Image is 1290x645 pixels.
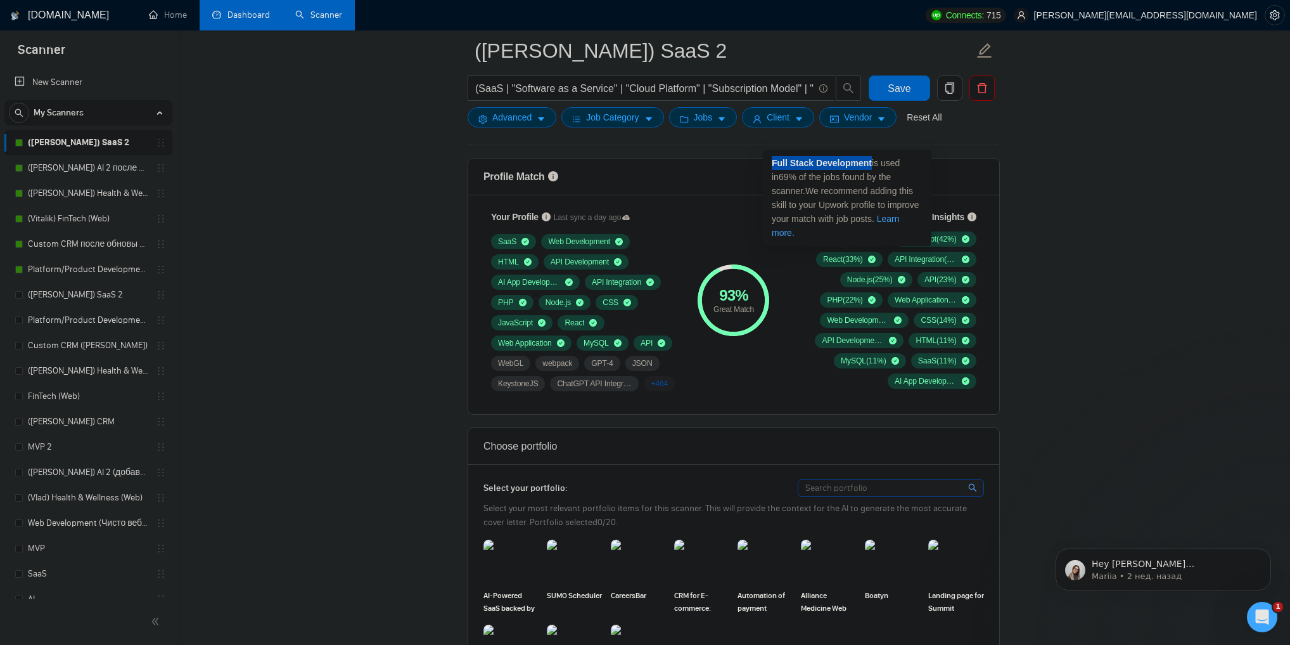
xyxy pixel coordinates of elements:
[924,275,957,285] span: API ( 23 %)
[15,70,162,95] a: New Scanner
[753,114,762,124] span: user
[717,114,726,124] span: caret-down
[537,114,546,124] span: caret-down
[1247,602,1277,632] iframe: Intercom live chat
[478,114,487,124] span: setting
[698,288,769,303] div: 93 %
[742,107,814,127] button: userClientcaret-down
[841,356,886,366] span: MySQL ( 11 %)
[547,589,603,615] span: SUMO Scheduler
[632,358,653,368] span: JSON
[28,231,148,257] a: Custom CRM после обновы профилей
[156,417,166,427] span: holder
[519,299,527,306] span: check-circle
[895,254,957,264] span: API Integration ( 27 %)
[611,589,667,615] span: CareersBar
[603,297,618,308] span: CSS
[576,299,584,306] span: check-circle
[836,82,860,94] span: search
[680,114,689,124] span: folder
[483,171,545,182] span: Profile Match
[28,409,148,434] a: ([PERSON_NAME]) CRM
[641,338,653,348] span: API
[156,467,166,478] span: holder
[898,276,905,283] span: check-circle
[483,589,539,615] span: AI-Powered SaaS backed by YCombinator
[156,544,166,554] span: holder
[8,41,75,67] span: Scanner
[28,155,148,181] a: ([PERSON_NAME]) AI 2 после обновы профиля
[877,114,886,124] span: caret-down
[865,540,921,584] img: portfolio thumbnail image
[674,540,730,584] img: portfolio thumbnail image
[28,206,148,231] a: (Vitalik) FinTech (Web)
[491,212,539,222] span: Your Profile
[156,594,166,604] span: holder
[498,257,519,267] span: HTML
[156,188,166,199] span: holder
[1265,5,1285,25] button: setting
[589,319,597,327] span: check-circle
[798,480,983,496] input: Search portfolio
[889,337,897,344] span: check-circle
[565,318,584,328] span: React
[801,540,857,584] img: portfolio thumbnail image
[844,110,872,124] span: Vendor
[28,308,148,333] a: Platform/Product Development (Чисто продкты)
[538,319,546,327] span: check-circle
[156,341,166,351] span: holder
[738,540,793,584] img: portfolio thumbnail image
[987,8,1000,22] span: 715
[28,561,148,587] a: SaaS
[212,10,270,20] a: dashboardDashboard
[547,540,603,584] img: portfolio thumbnail image
[548,237,610,247] span: Web Development
[521,238,529,245] span: check-circle
[962,256,969,263] span: check-circle
[28,587,148,612] a: AI
[962,357,969,365] span: check-circle
[822,336,884,346] span: API Development ( 11 %)
[801,589,857,615] span: Alliance Medicine Web App
[151,615,163,628] span: double-left
[295,10,342,20] a: searchScanner
[542,212,551,221] span: info-circle
[483,483,568,493] span: Select your portfolio:
[498,338,552,348] span: Web Application
[869,75,930,101] button: Save
[623,299,631,306] span: check-circle
[546,297,571,308] span: Node.js
[156,493,166,503] span: holder
[830,114,839,124] span: idcard
[1017,11,1026,20] span: user
[896,212,964,221] span: Scanner Insights
[888,81,910,96] span: Save
[28,282,148,308] a: ([PERSON_NAME]) SaaS 2
[967,212,976,221] span: info-circle
[156,264,166,275] span: holder
[551,257,609,267] span: API Development
[614,339,622,347] span: check-circle
[156,138,166,148] span: holder
[591,358,613,368] span: GPT-4
[498,358,523,368] span: WebGL
[554,212,630,224] span: Last sync a day ago
[921,315,956,325] span: CSS ( 14 %)
[28,333,148,358] a: Custom CRM ([PERSON_NAME])
[28,384,148,409] a: FinTech (Web)
[928,540,984,584] img: portfolio thumbnail image
[584,338,609,348] span: MySQL
[962,276,969,283] span: check-circle
[592,277,641,287] span: API Integration
[968,481,979,495] span: search
[483,540,539,584] img: portfolio thumbnail image
[156,290,166,300] span: holder
[895,376,957,386] span: AI App Development ( 9 %)
[938,82,962,94] span: copy
[483,503,967,528] span: Select your most relevant portfolio items for this scanner. This will provide the context for the...
[772,158,919,238] span: is used in 69 % of the jobs found by the scanner. We recommend adding this skill to your Upwork p...
[586,110,639,124] span: Job Category
[156,163,166,173] span: holder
